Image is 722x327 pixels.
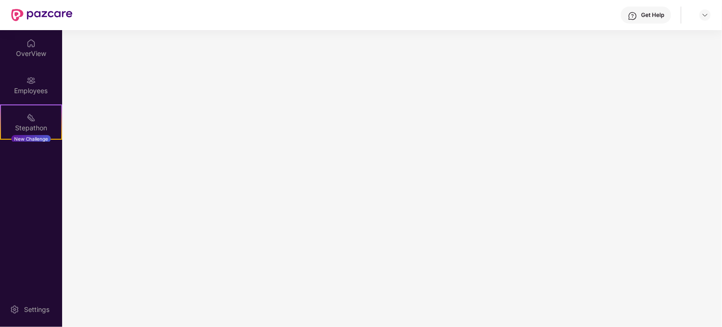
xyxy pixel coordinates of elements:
[26,113,36,122] img: svg+xml;base64,PHN2ZyB4bWxucz0iaHR0cDovL3d3dy53My5vcmcvMjAwMC9zdmciIHdpZHRoPSIyMSIgaGVpZ2h0PSIyMC...
[11,135,51,143] div: New Challenge
[26,76,36,85] img: svg+xml;base64,PHN2ZyBpZD0iRW1wbG95ZWVzIiB4bWxucz0iaHR0cDovL3d3dy53My5vcmcvMjAwMC9zdmciIHdpZHRoPS...
[26,39,36,48] img: svg+xml;base64,PHN2ZyBpZD0iSG9tZSIgeG1sbnM9Imh0dHA6Ly93d3cudzMub3JnLzIwMDAvc3ZnIiB3aWR0aD0iMjAiIG...
[1,123,61,133] div: Stepathon
[641,11,664,19] div: Get Help
[628,11,637,21] img: svg+xml;base64,PHN2ZyBpZD0iSGVscC0zMngzMiIgeG1sbnM9Imh0dHA6Ly93d3cudzMub3JnLzIwMDAvc3ZnIiB3aWR0aD...
[21,305,52,314] div: Settings
[10,305,19,314] img: svg+xml;base64,PHN2ZyBpZD0iU2V0dGluZy0yMHgyMCIgeG1sbnM9Imh0dHA6Ly93d3cudzMub3JnLzIwMDAvc3ZnIiB3aW...
[701,11,709,19] img: svg+xml;base64,PHN2ZyBpZD0iRHJvcGRvd24tMzJ4MzIiIHhtbG5zPSJodHRwOi8vd3d3LnczLm9yZy8yMDAwL3N2ZyIgd2...
[11,9,72,21] img: New Pazcare Logo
